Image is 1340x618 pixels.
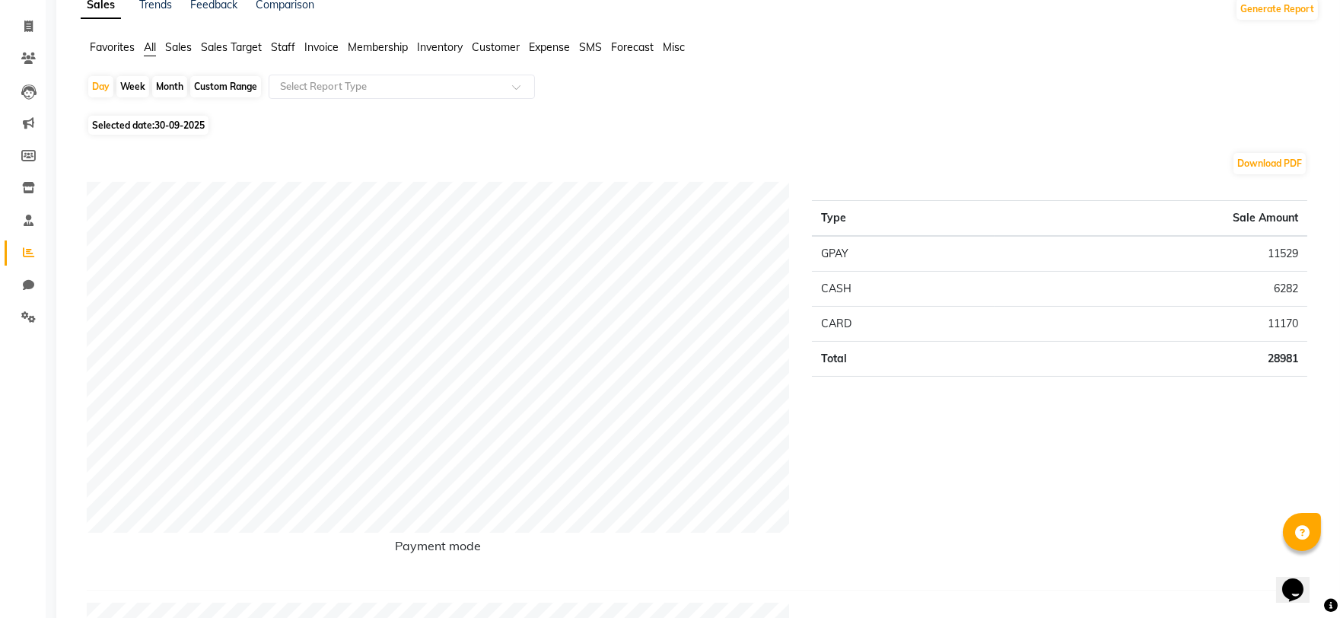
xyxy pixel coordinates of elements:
[995,236,1307,272] td: 11529
[995,272,1307,307] td: 6282
[1276,557,1325,603] iframe: chat widget
[663,40,685,54] span: Misc
[271,40,295,54] span: Staff
[472,40,520,54] span: Customer
[152,76,187,97] div: Month
[304,40,339,54] span: Invoice
[812,272,994,307] td: CASH
[154,119,205,131] span: 30-09-2025
[348,40,408,54] span: Membership
[995,307,1307,342] td: 11170
[201,40,262,54] span: Sales Target
[87,539,789,559] h6: Payment mode
[579,40,602,54] span: SMS
[90,40,135,54] span: Favorites
[1233,153,1306,174] button: Download PDF
[995,201,1307,237] th: Sale Amount
[995,342,1307,377] td: 28981
[190,76,261,97] div: Custom Range
[812,236,994,272] td: GPAY
[417,40,463,54] span: Inventory
[116,76,149,97] div: Week
[812,342,994,377] td: Total
[529,40,570,54] span: Expense
[812,201,994,237] th: Type
[88,76,113,97] div: Day
[611,40,654,54] span: Forecast
[812,307,994,342] td: CARD
[165,40,192,54] span: Sales
[144,40,156,54] span: All
[88,116,208,135] span: Selected date:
